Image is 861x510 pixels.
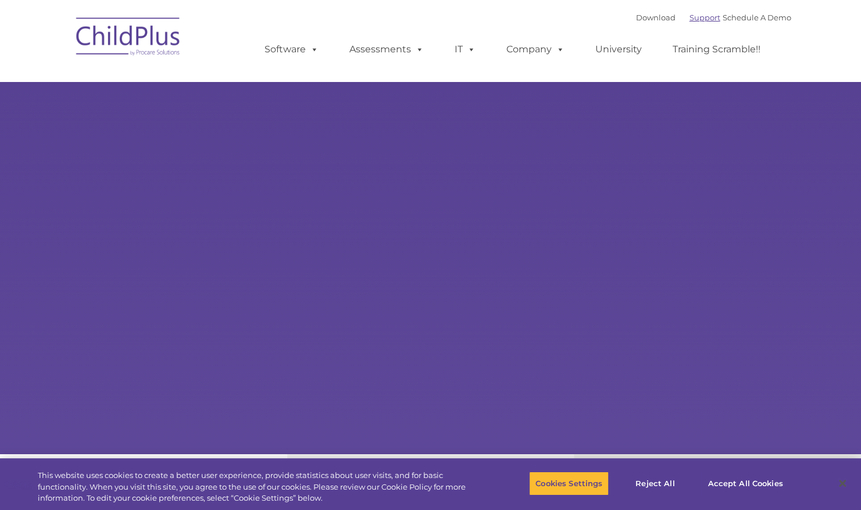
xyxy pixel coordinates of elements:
a: Schedule A Demo [723,13,791,22]
a: Company [495,38,576,61]
a: IT [443,38,487,61]
font: | [636,13,791,22]
button: Cookies Settings [529,471,609,495]
a: Training Scramble!! [661,38,772,61]
a: Support [689,13,720,22]
img: ChildPlus by Procare Solutions [70,9,187,67]
button: Reject All [619,471,691,495]
button: Close [830,470,855,496]
a: Download [636,13,676,22]
a: University [584,38,653,61]
div: This website uses cookies to create a better user experience, provide statistics about user visit... [38,470,474,504]
a: Assessments [338,38,435,61]
button: Accept All Cookies [701,471,789,495]
a: Software [253,38,330,61]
